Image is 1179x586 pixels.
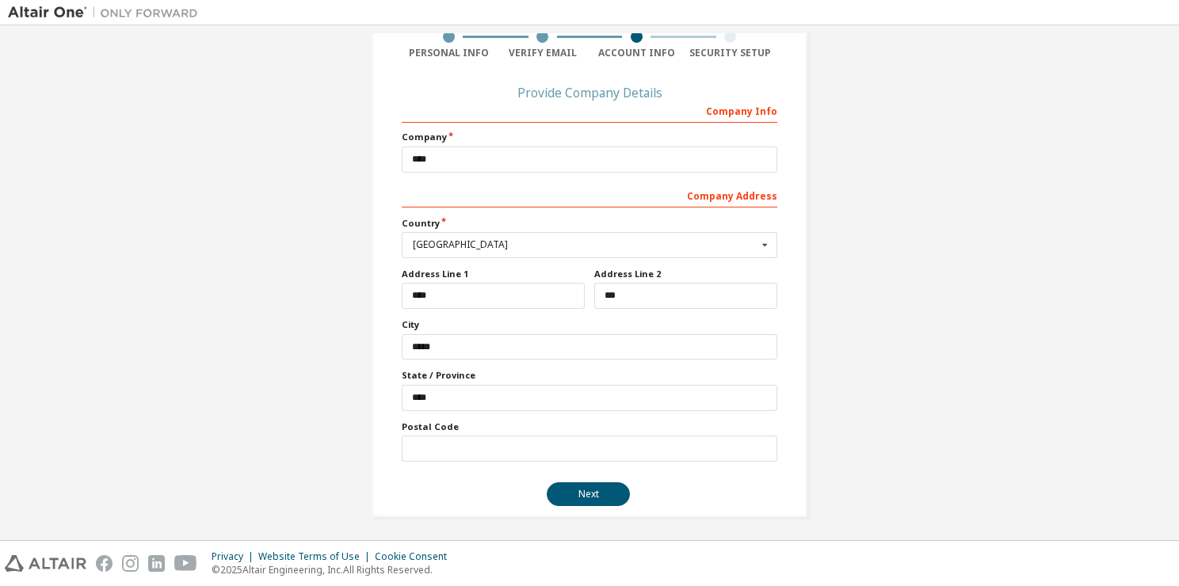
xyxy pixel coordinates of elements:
ya-tr-span: All Rights Reserved. [343,563,433,576]
button: Next [547,482,630,506]
ya-tr-span: Security Setup [689,46,771,59]
ya-tr-span: Company [687,189,734,203]
ya-tr-span: Address Line 2 [594,268,661,280]
ya-tr-span: State / Province [402,369,475,381]
ya-tr-span: Privacy [212,550,243,563]
ya-tr-span: Verify Email [509,46,577,59]
ya-tr-span: [GEOGRAPHIC_DATA] [413,238,508,251]
ya-tr-span: Website Terms of Use [258,550,360,563]
img: instagram.svg [122,555,139,572]
img: facebook.svg [96,555,113,572]
ya-tr-span: Altair Engineering, Inc. [242,563,343,576]
img: youtube.svg [174,555,197,572]
ya-tr-span: 2025 [220,563,242,576]
ya-tr-span: Next [578,487,599,500]
ya-tr-span: Company [402,131,447,143]
ya-tr-span: © [212,563,220,576]
ya-tr-span: Address Line 1 [402,268,468,280]
ya-tr-span: Personal Info [409,46,489,59]
ya-tr-span: Account Info [598,46,675,59]
ya-tr-span: Cookie Consent [375,550,447,563]
ya-tr-span: Postal Code [402,420,459,432]
ya-tr-span: Country [402,217,440,229]
img: Altair One [8,5,206,21]
ya-tr-span: City [402,318,419,330]
ya-tr-span: Address [734,189,777,203]
img: altair_logo.svg [5,555,86,572]
ya-tr-span: Provide Company Details [517,84,662,101]
ya-tr-span: Company Info [706,105,777,118]
img: linkedin.svg [148,555,165,572]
